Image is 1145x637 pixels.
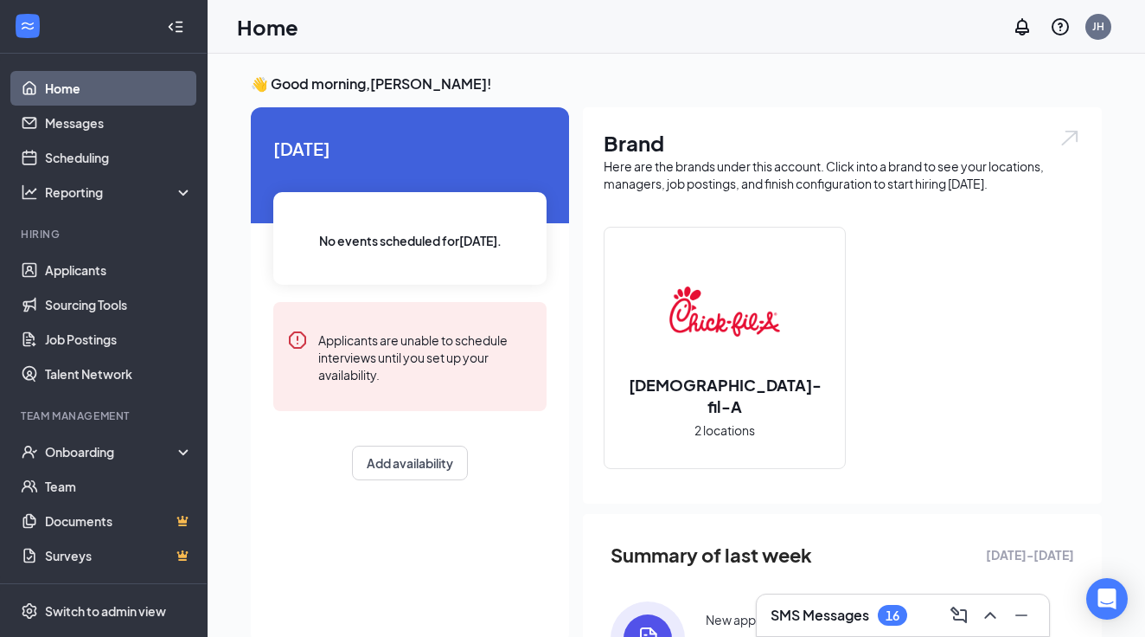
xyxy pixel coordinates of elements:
[19,17,36,35] svg: WorkstreamLogo
[45,538,193,573] a: SurveysCrown
[1092,19,1104,34] div: JH
[1012,16,1033,37] svg: Notifications
[1050,16,1071,37] svg: QuestionInfo
[45,602,166,620] div: Switch to admin view
[611,540,812,570] span: Summary of last week
[319,231,502,250] span: No events scheduled for [DATE] .
[237,12,298,42] h1: Home
[45,287,193,322] a: Sourcing Tools
[706,611,803,628] div: New applications
[45,469,193,504] a: Team
[604,158,1081,192] div: Here are the brands under this account. Click into a brand to see your locations, managers, job p...
[287,330,308,351] svg: Error
[45,322,193,357] a: Job Postings
[945,602,973,629] button: ComposeMessage
[694,421,755,440] span: 2 locations
[1059,128,1081,148] img: open.6027fd2a22e1237b5b06.svg
[886,608,899,623] div: 16
[273,135,547,162] span: [DATE]
[976,602,1004,629] button: ChevronUp
[251,74,1102,93] h3: 👋 Good morning, [PERSON_NAME] !
[604,374,845,417] h2: [DEMOGRAPHIC_DATA]-fil-A
[604,128,1081,158] h1: Brand
[352,446,468,480] button: Add availability
[21,409,189,423] div: Team Management
[167,18,184,35] svg: Collapse
[986,545,1074,564] span: [DATE] - [DATE]
[21,183,38,201] svg: Analysis
[21,227,189,241] div: Hiring
[45,183,194,201] div: Reporting
[318,330,533,383] div: Applicants are unable to schedule interviews until you set up your availability.
[21,602,38,620] svg: Settings
[45,71,193,106] a: Home
[980,605,1001,626] svg: ChevronUp
[669,256,780,367] img: Chick-fil-A
[1011,605,1032,626] svg: Minimize
[1086,578,1128,620] div: Open Intercom Messenger
[21,443,38,460] svg: UserCheck
[45,106,193,140] a: Messages
[45,253,193,287] a: Applicants
[1007,602,1035,629] button: Minimize
[45,504,193,538] a: DocumentsCrown
[771,606,869,625] h3: SMS Messages
[45,443,178,460] div: Onboarding
[949,605,969,626] svg: ComposeMessage
[45,357,193,391] a: Talent Network
[45,140,193,175] a: Scheduling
